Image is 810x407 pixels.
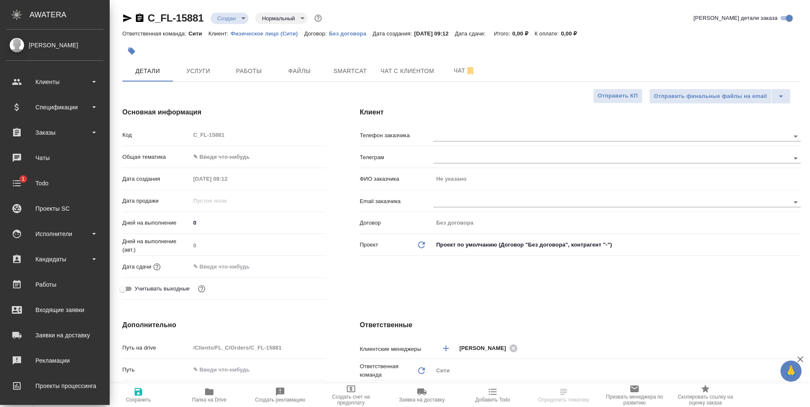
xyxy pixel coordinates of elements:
button: Если добавить услуги и заполнить их объемом, то дата рассчитается автоматически [151,261,162,272]
div: Проекты процессинга [6,380,103,392]
span: Smartcat [330,66,370,76]
p: Клиентские менеджеры [360,345,433,353]
span: Заявка на доставку [399,397,445,403]
p: ФИО заказчика [360,175,433,183]
div: Заказы [6,126,103,139]
button: Скопировать ссылку [135,13,145,23]
div: Проект по умолчанию (Договор "Без договора", контрагент "-") [433,238,801,252]
input: Пустое поле [190,342,326,354]
h4: Ответственные [360,320,801,330]
button: Open [796,347,798,349]
div: Todo [6,177,103,190]
div: Спецификации [6,101,103,114]
p: Ответственная команда: [122,30,189,37]
h4: Дополнительно [122,320,326,330]
div: Клиенты [6,76,103,88]
p: К оплате: [535,30,561,37]
input: Пустое поле [433,217,801,229]
button: Папка на Drive [174,383,245,407]
span: Призвать менеджера по развитию [604,394,665,406]
p: Сити [189,30,208,37]
button: Добавить тэг [122,42,141,60]
p: Дней на выполнение [122,219,190,227]
span: Детали [127,66,168,76]
button: 🙏 [780,361,802,382]
div: ✎ Введи что-нибудь [193,153,316,161]
button: Open [790,196,802,208]
button: Скопировать ссылку для ЯМессенджера [122,13,132,23]
a: Заявки на доставку [2,325,108,346]
a: C_FL-15881 [148,12,204,24]
input: ✎ Введи что-нибудь [190,260,264,273]
p: Дата сдачи [122,263,151,271]
span: Скопировать ссылку на оценку заказа [675,394,736,406]
span: Файлы [279,66,320,76]
p: Дата создания: [373,30,414,37]
p: Телефон заказчика [360,131,433,140]
div: Входящие заявки [6,304,103,316]
button: Заявка на доставку [386,383,457,407]
input: Пустое поле [190,239,326,252]
a: Входящие заявки [2,299,108,320]
span: Создать рекламацию [255,397,305,403]
span: [PERSON_NAME] детали заказа [694,14,778,22]
p: Email заказчика [360,197,433,206]
a: 1Todo [2,173,108,194]
h4: Клиент [360,107,801,117]
svg: Отписаться [465,66,475,76]
a: Проекты SC [2,198,108,219]
p: Договор [360,219,433,227]
p: Путь на drive [122,344,190,352]
button: Отправить финальные файлы на email [649,89,772,104]
p: Итого: [494,30,512,37]
p: Дата продажи [122,197,190,205]
input: Пустое поле [190,173,264,185]
span: 1 [16,175,30,183]
div: [PERSON_NAME] [459,343,520,353]
div: Создан [255,13,308,24]
input: Пустое поле [190,129,326,141]
div: Работы [6,278,103,291]
div: Рекламации [6,354,103,367]
input: ✎ Введи что-нибудь [190,364,326,376]
p: Ответственная команда [360,362,416,379]
p: 0,00 ₽ [512,30,535,37]
a: Чаты [2,147,108,168]
div: Создан [211,13,248,24]
span: Учитывать выходные [135,285,190,293]
div: ✎ Введи что-нибудь [190,150,326,164]
span: Работы [229,66,269,76]
div: [PERSON_NAME] [6,41,103,50]
a: Физическое лицо (Сити) [230,30,304,37]
input: ✎ Введи что-нибудь [190,217,326,229]
span: Папка на Drive [192,397,227,403]
p: Клиент: [208,30,230,37]
a: Проекты процессинга [2,375,108,396]
button: Сохранить [103,383,174,407]
div: Сити [433,364,801,378]
div: Исполнители [6,228,103,240]
span: Отправить финальные файлы на email [654,92,767,101]
p: Дней на выполнение (авт.) [122,237,190,254]
span: [PERSON_NAME] [459,344,511,353]
button: Выбери, если сб и вс нужно считать рабочими днями для выполнения заказа. [196,283,207,294]
button: Добавить менеджера [436,338,456,358]
span: Создать счет на предоплату [321,394,381,406]
p: Дата создания [122,175,190,183]
p: Телеграм [360,153,433,162]
button: Добавить Todo [457,383,528,407]
a: Без договора [329,30,373,37]
p: [DATE] 09:12 [414,30,455,37]
button: Скопировать ссылку на оценку заказа [670,383,741,407]
p: Дата сдачи: [455,30,487,37]
span: 🙏 [784,362,798,380]
button: Open [790,130,802,142]
h4: Основная информация [122,107,326,117]
span: Добавить Todo [475,397,510,403]
input: Пустое поле [433,173,801,185]
a: Рекламации [2,350,108,371]
div: AWATERA [30,6,110,23]
input: Пустое поле [190,195,264,207]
